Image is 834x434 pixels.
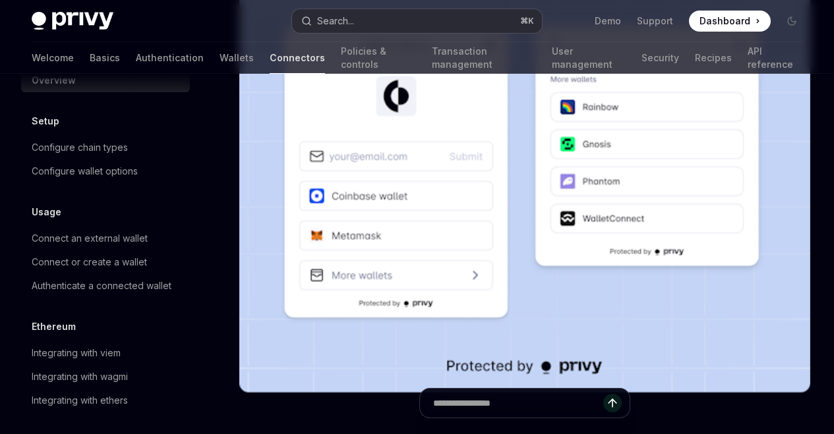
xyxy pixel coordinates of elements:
a: API reference [748,42,802,74]
div: Configure chain types [32,140,128,155]
a: Authentication [136,42,204,74]
a: Wallets [220,42,254,74]
a: Configure chain types [21,136,190,159]
div: Search... [317,13,354,29]
a: Authenticate a connected wallet [21,274,190,298]
a: Transaction management [432,42,536,74]
a: Security [641,42,679,74]
button: Send message [603,394,622,412]
a: Policies & controls [341,42,416,74]
div: Authenticate a connected wallet [32,278,171,294]
div: Integrating with ethers [32,393,128,408]
a: Support [637,14,673,28]
img: dark logo [32,12,113,30]
input: Ask a question... [433,389,603,418]
div: Connect or create a wallet [32,254,147,270]
a: Connect an external wallet [21,227,190,250]
a: Connectors [270,42,325,74]
span: Dashboard [700,14,750,28]
h5: Ethereum [32,319,76,335]
div: Configure wallet options [32,163,138,179]
a: Demo [595,14,621,28]
button: Toggle dark mode [781,11,802,32]
a: User management [552,42,626,74]
h5: Usage [32,204,61,220]
a: Integrating with ethers [21,389,190,412]
a: Basics [90,42,120,74]
a: Recipes [695,42,732,74]
a: Welcome [32,42,74,74]
div: Integrating with viem [32,345,121,361]
a: Integrating with wagmi [21,365,190,389]
h5: Setup [32,113,59,129]
div: Connect an external wallet [32,231,148,246]
div: Integrating with wagmi [32,369,128,385]
button: Open search [292,9,542,33]
a: Connect or create a wallet [21,250,190,274]
a: Dashboard [689,11,771,32]
a: Configure wallet options [21,159,190,183]
a: Integrating with viem [21,341,190,365]
span: ⌘ K [520,16,534,26]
